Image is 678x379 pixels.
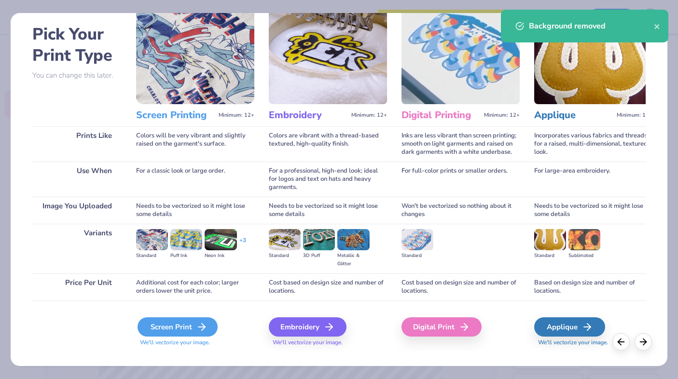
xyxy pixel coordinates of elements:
[32,197,122,224] div: Image You Uploaded
[337,229,369,250] img: Metallic & Glitter
[269,162,387,197] div: For a professional, high-end look; ideal for logos and text on hats and heavy garments.
[534,197,652,224] div: Needs to be vectorized so it might lose some details
[401,197,520,224] div: Won't be vectorized so nothing about it changes
[269,273,387,300] div: Cost based on design size and number of locations.
[136,338,254,347] span: We'll vectorize your image.
[534,317,605,337] div: Applique
[401,162,520,197] div: For full-color prints or smaller orders.
[136,5,254,104] img: Screen Printing
[32,24,122,66] h2: Pick Your Print Type
[337,252,369,268] div: Metallic & Glitter
[32,162,122,197] div: Use When
[136,126,254,162] div: Colors will be very vibrant and slightly raised on the garment's surface.
[654,20,661,32] button: close
[534,229,566,250] img: Standard
[170,252,202,260] div: Puff Ink
[136,197,254,224] div: Needs to be vectorized so it might lose some details
[32,71,122,80] p: You can change this later.
[205,252,236,260] div: Neon Ink
[534,252,566,260] div: Standard
[136,273,254,300] div: Additional cost for each color; larger orders lower the unit price.
[534,5,652,104] img: Applique
[617,112,652,119] span: Minimum: 12+
[401,126,520,162] div: Inks are less vibrant than screen printing; smooth on light garments and raised on dark garments ...
[401,229,433,250] img: Standard
[32,126,122,162] div: Prints Like
[205,229,236,250] img: Neon Ink
[303,252,335,260] div: 3D Puff
[401,109,480,122] h3: Digital Printing
[269,338,387,347] span: We'll vectorize your image.
[568,252,600,260] div: Sublimated
[401,252,433,260] div: Standard
[170,229,202,250] img: Puff Ink
[136,252,168,260] div: Standard
[534,126,652,162] div: Incorporates various fabrics and threads for a raised, multi-dimensional, textured look.
[269,229,301,250] img: Standard
[303,229,335,250] img: 3D Puff
[269,5,387,104] img: Embroidery
[269,109,347,122] h3: Embroidery
[484,112,520,119] span: Minimum: 12+
[32,273,122,300] div: Price Per Unit
[351,112,387,119] span: Minimum: 12+
[269,126,387,162] div: Colors are vibrant with a thread-based textured, high-quality finish.
[136,109,215,122] h3: Screen Printing
[401,317,482,337] div: Digital Print
[568,229,600,250] img: Sublimated
[138,317,218,337] div: Screen Print
[534,109,613,122] h3: Applique
[401,273,520,300] div: Cost based on design size and number of locations.
[239,236,246,253] div: + 3
[534,273,652,300] div: Based on design size and number of locations.
[219,112,254,119] span: Minimum: 12+
[401,5,520,104] img: Digital Printing
[269,197,387,224] div: Needs to be vectorized so it might lose some details
[529,20,654,32] div: Background removed
[534,162,652,197] div: For large-area embroidery.
[136,229,168,250] img: Standard
[269,252,301,260] div: Standard
[269,317,346,337] div: Embroidery
[136,162,254,197] div: For a classic look or large order.
[32,224,122,273] div: Variants
[534,338,652,347] span: We'll vectorize your image.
